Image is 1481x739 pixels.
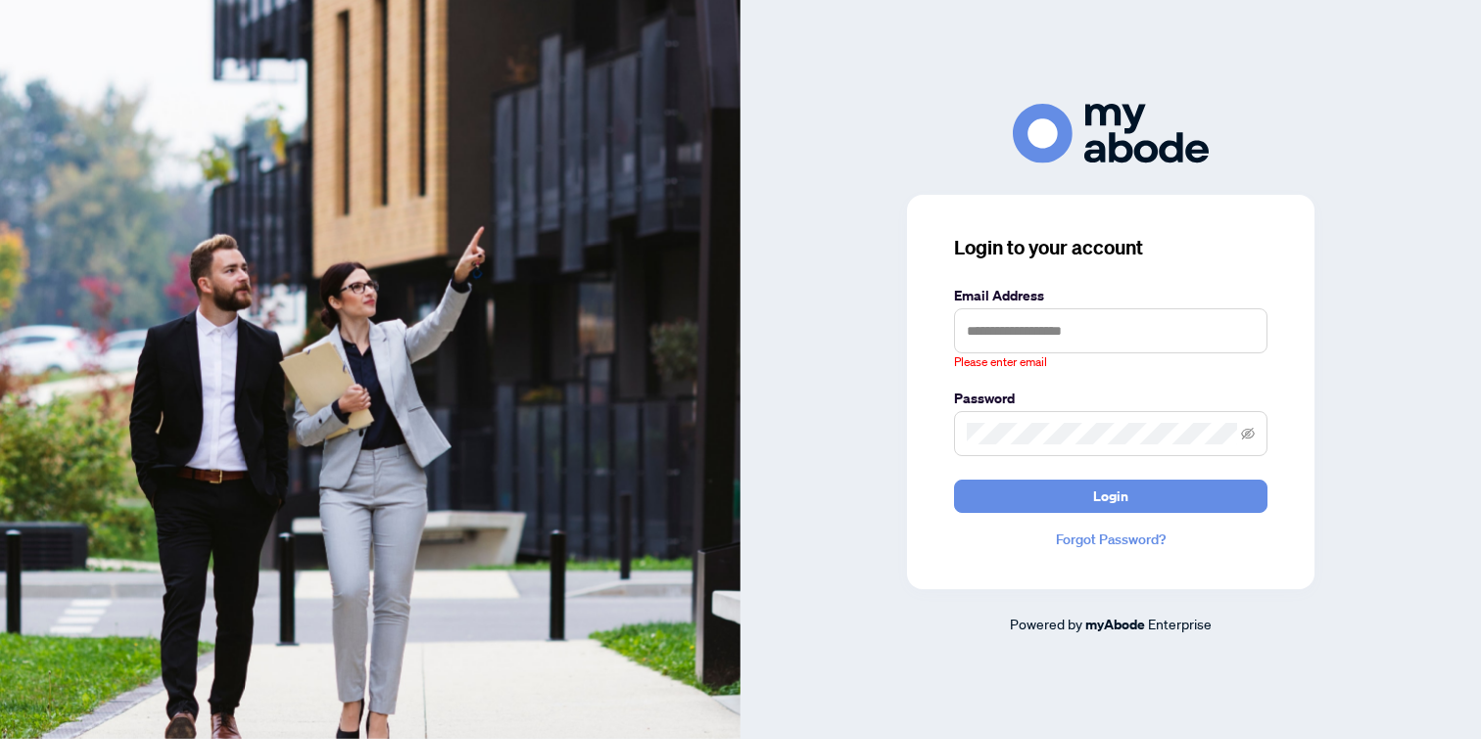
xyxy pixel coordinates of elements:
[954,234,1267,261] h3: Login to your account
[1093,481,1128,512] span: Login
[1148,615,1212,632] span: Enterprise
[1010,615,1082,632] span: Powered by
[954,285,1267,306] label: Email Address
[954,529,1267,550] a: Forgot Password?
[1085,614,1145,635] a: myAbode
[954,480,1267,513] button: Login
[1013,104,1209,163] img: ma-logo
[1241,427,1255,440] span: eye-invisible
[954,353,1047,372] span: Please enter email
[954,388,1267,409] label: Password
